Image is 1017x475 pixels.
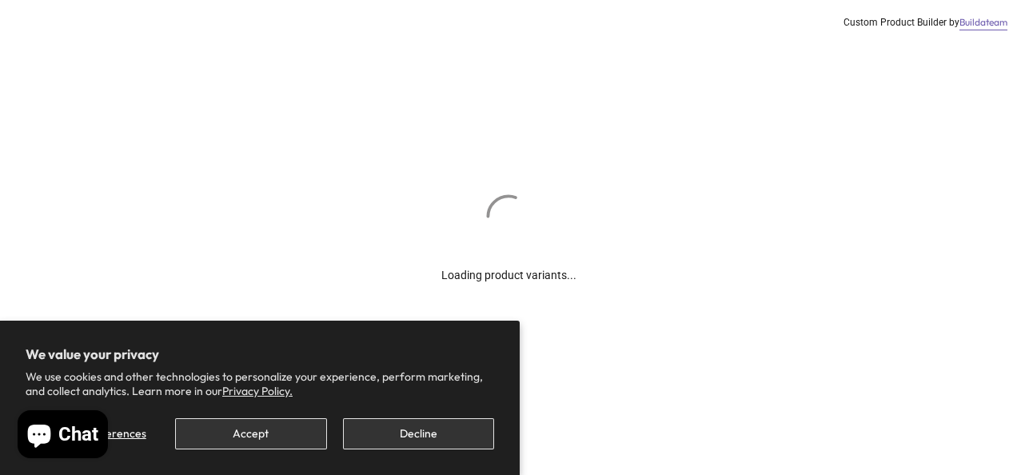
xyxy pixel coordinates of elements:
p: We use cookies and other technologies to personalize your experience, perform marketing, and coll... [26,369,494,398]
button: Accept [175,418,326,449]
a: Buildateam [959,16,1007,30]
div: Custom Product Builder by [844,16,1007,30]
div: Loading product variants... [441,242,576,284]
h2: We value your privacy [26,346,494,362]
button: Decline [343,418,494,449]
inbox-online-store-chat: Shopify online store chat [13,410,113,462]
a: Privacy Policy. [222,384,293,398]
